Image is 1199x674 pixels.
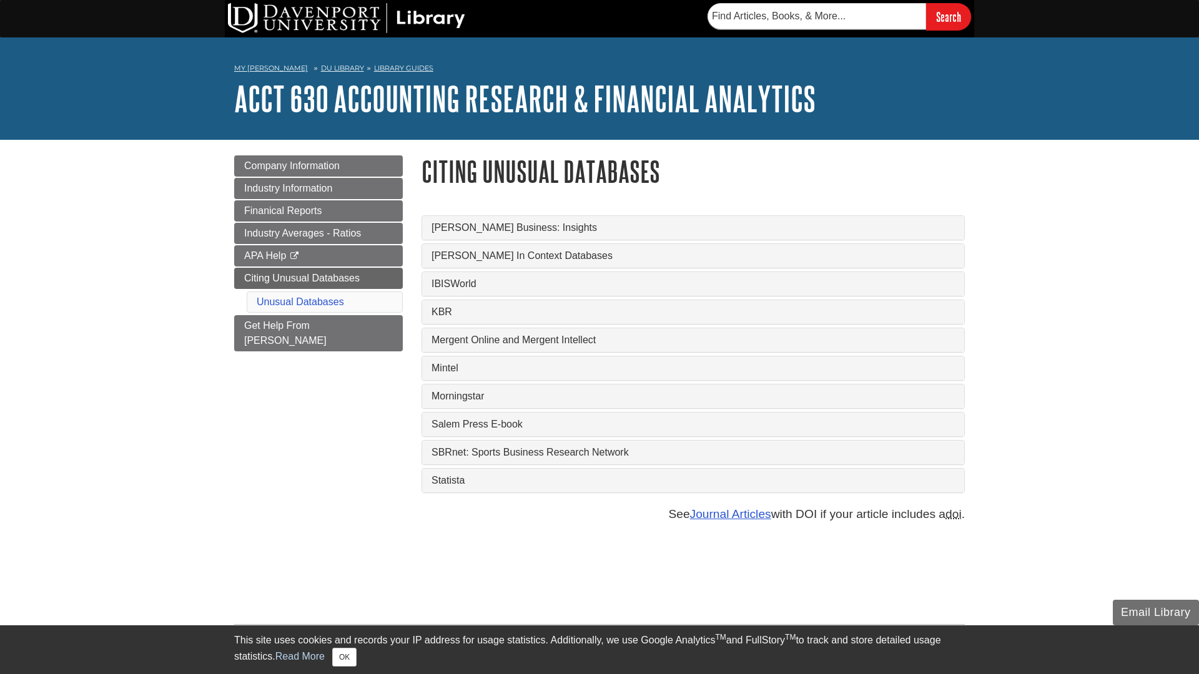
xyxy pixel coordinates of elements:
a: Read More [275,651,325,662]
a: DU Library [321,64,364,72]
span: APA Help [244,250,286,261]
a: Mergent Online and Mergent Intellect [432,335,955,346]
a: SBRnet: Sports Business Research Network [432,447,955,458]
a: [PERSON_NAME] In Context Databases [432,250,955,261]
form: Searches DU Library's articles, books, and more [708,3,971,30]
a: Salem Press E-book [432,419,955,430]
span: Industry Information [244,183,332,193]
span: Finanical Reports [244,205,322,216]
span: Get Help From [PERSON_NAME] [244,320,327,346]
a: Unusual Databases [257,296,344,307]
a: ACCT 630 Accounting Research & Financial Analytics [234,79,816,118]
a: Get Help From [PERSON_NAME] [234,315,403,351]
a: Mintel [432,363,955,374]
span: Citing Unusual Databases [244,273,360,283]
sup: TM [785,633,796,642]
button: Email Library [1113,600,1199,625]
input: Find Articles, Books, & More... [708,3,926,29]
img: DU Library [228,3,465,33]
p: See with DOI if your article includes a . [422,506,965,524]
abbr: digital object identifier such as 10.1177/‌1032373210373619 [945,507,962,520]
a: My [PERSON_NAME] [234,63,308,74]
i: This link opens in a new window [289,252,300,260]
a: Industry Information [234,178,403,199]
a: IBISWorld [432,278,955,290]
div: This site uses cookies and records your IP address for usage statistics. Additionally, we use Goo... [234,633,965,667]
a: Library Guides [374,64,433,72]
div: Guide Page Menu [234,155,403,351]
sup: TM [715,633,726,642]
a: Industry Averages - Ratios [234,223,403,244]
a: [PERSON_NAME] Business: Insights [432,222,955,233]
a: Citing Unusual Databases [234,268,403,289]
nav: breadcrumb [234,60,965,80]
span: Industry Averages - Ratios [244,228,361,238]
span: Company Information [244,160,340,171]
a: Journal Articles [690,507,771,520]
a: Company Information [234,155,403,177]
a: KBR [432,306,955,318]
a: Statista [432,475,955,486]
a: Morningstar [432,391,955,402]
button: Close [332,648,357,667]
input: Search [926,3,971,30]
h1: Citing Unusual Databases [422,155,965,187]
a: Finanical Reports [234,200,403,222]
a: APA Help [234,245,403,266]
